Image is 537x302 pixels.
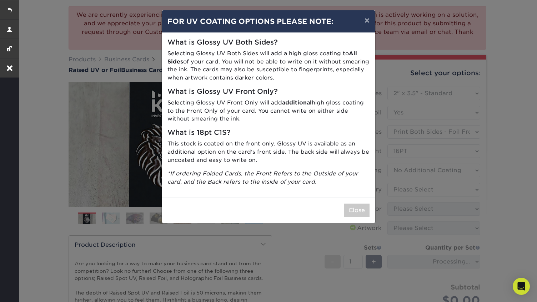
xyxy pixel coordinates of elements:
[167,99,370,123] p: Selecting Glossy UV Front Only will add high gloss coating to the Front Only of your card. You ca...
[167,39,370,47] h5: What is Glossy UV Both Sides?
[282,99,312,106] strong: additional
[344,204,370,217] button: Close
[167,129,370,137] h5: What is 18pt C1S?
[167,50,357,65] strong: All Sides
[167,170,358,185] i: *If ordering Folded Cards, the Front Refers to the Outside of your card, and the Back refers to t...
[513,278,530,295] div: Open Intercom Messenger
[359,10,375,30] button: ×
[167,88,370,96] h5: What is Glossy UV Front Only?
[167,16,370,27] h4: FOR UV COATING OPTIONS PLEASE NOTE:
[167,50,370,82] p: Selecting Glossy UV Both Sides will add a high gloss coating to of your card. You will not be abl...
[167,140,370,164] p: This stock is coated on the front only. Glossy UV is available as an additional option on the car...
